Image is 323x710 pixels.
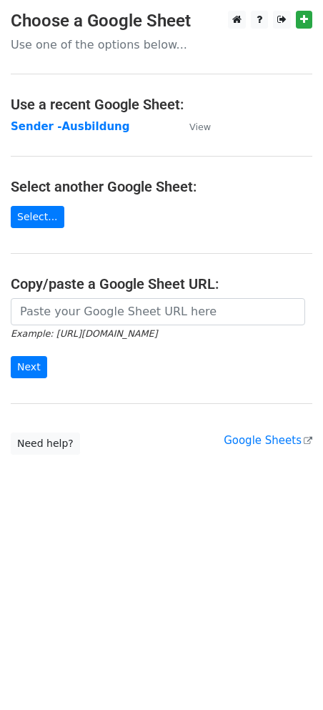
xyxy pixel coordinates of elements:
a: Need help? [11,433,80,455]
a: View [175,120,211,133]
a: Select... [11,206,64,228]
h4: Select another Google Sheet: [11,178,312,195]
input: Next [11,356,47,378]
h4: Use a recent Google Sheet: [11,96,312,113]
a: Sender -Ausbildung [11,120,129,133]
input: Paste your Google Sheet URL here [11,298,305,325]
small: Example: [URL][DOMAIN_NAME] [11,328,157,339]
h4: Copy/paste a Google Sheet URL: [11,275,312,292]
p: Use one of the options below... [11,37,312,52]
h3: Choose a Google Sheet [11,11,312,31]
small: View [189,122,211,132]
a: Google Sheets [224,434,312,447]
